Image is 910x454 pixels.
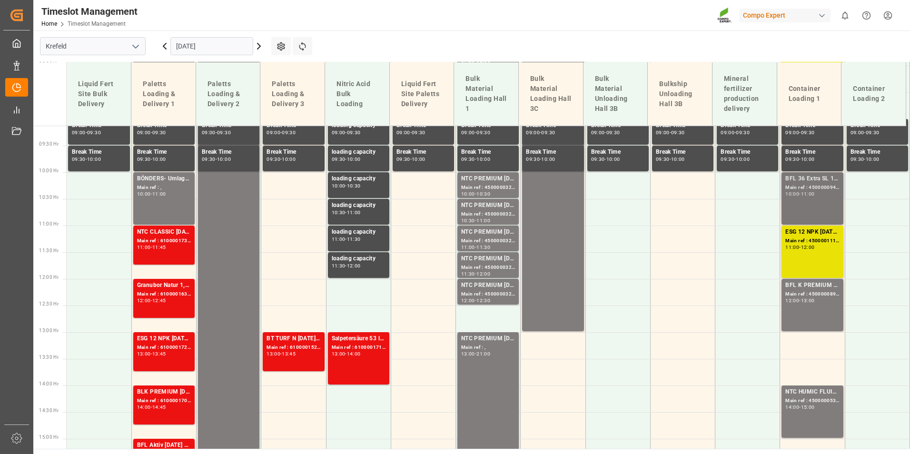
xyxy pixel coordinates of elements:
div: - [475,298,476,303]
div: Main ref : 6100001739, 2000001344 2000001344;2000000709 2000000709;2000001344 2000001309 [137,237,191,245]
div: Break Time [526,148,580,157]
div: 09:00 [526,130,540,135]
div: NTC PREMIUM [DATE]+3+TE BULK [461,201,515,210]
div: 09:30 [591,157,605,161]
div: - [151,130,152,135]
div: Break Time [851,148,904,157]
div: 11:45 [152,245,166,249]
div: - [86,130,87,135]
div: BFL 36 Extra SL 10L (x60) EN,TR MTOBFL 36 Extra SL 10L (x60) EN,TR MTO;NTC N-MAX 24-5-5 25KG (x42... [785,174,839,184]
div: Main ref : 4500000943, 2000000680 [785,184,839,192]
div: 09:30 [87,130,101,135]
span: 14:00 Hr [39,381,59,386]
span: 12:30 Hr [39,301,59,306]
div: 10:00 [332,184,346,188]
div: 10:00 [671,157,685,161]
div: 09:30 [137,157,151,161]
div: Paletts Loading & Delivery 1 [139,75,188,113]
div: Break Time [461,148,515,157]
div: - [475,245,476,249]
div: Main ref : 4500000326, 2000000077 [461,264,515,272]
div: Break Time [396,148,450,157]
div: Main ref : 4500001114, 2000001086 [785,237,839,245]
div: Main ref : , [461,344,515,352]
div: 10:00 [282,157,296,161]
div: Main ref : 4500000325, 2000000077 [461,237,515,245]
div: 10:00 [476,157,490,161]
div: 10:00 [736,157,750,161]
div: - [540,130,541,135]
div: BÖNDERS- Umlagerung nach [GEOGRAPHIC_DATA] [137,174,191,184]
div: 11:00 [332,237,346,241]
div: 09:00 [656,130,670,135]
div: loading capacity [332,174,386,184]
div: Main ref : 4500000323, 2000000077 [461,184,515,192]
div: ESG 12 NPK [DATE] 1200kg BB [785,227,839,237]
div: - [345,157,346,161]
div: - [345,264,346,268]
div: BFL K PREMIUM SL 20L(x48)EN,IN,MD(24)MTO [785,281,839,290]
input: DD.MM.YYYY [170,37,253,55]
div: 11:00 [801,192,815,196]
div: 10:00 [866,157,880,161]
div: 14:00 [137,405,151,409]
div: 09:00 [332,130,346,135]
div: 10:00 [412,157,425,161]
div: - [216,130,217,135]
div: Break Time [656,148,710,157]
div: - [86,157,87,161]
div: Compo Expert [739,9,831,22]
img: Screenshot%202023-09-29%20at%2010.02.21.png_1712312052.png [717,7,732,24]
div: 14:45 [152,405,166,409]
div: Bulk Material Loading Hall 3C [526,70,575,118]
div: Main ref : 4500000893, 2000000905 [785,290,839,298]
div: 10:30 [476,192,490,196]
div: 14:00 [347,352,361,356]
div: 09:30 [332,157,346,161]
div: 09:00 [721,130,734,135]
div: 12:00 [801,245,815,249]
div: 13:45 [282,352,296,356]
div: 09:30 [412,130,425,135]
div: 10:00 [152,157,166,161]
div: NTC PREMIUM [DATE]+3+TE BULK [461,227,515,237]
button: Compo Expert [739,6,834,24]
div: 13:00 [801,298,815,303]
div: - [410,157,412,161]
div: 10:30 [347,184,361,188]
div: 09:30 [72,157,86,161]
div: 11:30 [461,272,475,276]
div: 09:30 [541,130,555,135]
div: Salpetersäure 53 lose [332,334,386,344]
div: loading capacity [332,227,386,237]
div: Container Loading 1 [785,80,834,108]
div: 09:30 [801,130,815,135]
div: Break Time [785,148,839,157]
div: 10:30 [461,218,475,223]
button: show 0 new notifications [834,5,856,26]
div: 09:30 [671,130,685,135]
div: BLK PREMIUM [DATE] 25kg(x40)D,EN,PL,FNLEST TE-MAX 11-48 20kg (x45) D,EN,PL,FRFLO T PERM [DATE] 25... [137,387,191,397]
div: 09:30 [202,157,216,161]
div: 21:00 [476,352,490,356]
span: 13:30 Hr [39,355,59,360]
div: 11:00 [152,192,166,196]
div: 13:00 [332,352,346,356]
div: Container Loading 2 [849,80,898,108]
div: Paletts Loading & Delivery 3 [268,75,317,113]
div: 09:30 [656,157,670,161]
div: - [475,192,476,196]
div: - [151,245,152,249]
div: 11:00 [785,245,799,249]
div: - [734,130,736,135]
div: Break Time [72,148,126,157]
div: 09:30 [785,157,799,161]
div: 09:00 [396,130,410,135]
div: - [151,192,152,196]
div: - [345,352,346,356]
div: - [864,130,865,135]
div: 09:00 [461,130,475,135]
div: ESG 12 NPK [DATE] 25kg (x42) INTALR 20 0-20-0 25kg (x40) INT WW [137,334,191,344]
div: 11:30 [347,237,361,241]
div: 09:30 [347,130,361,135]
